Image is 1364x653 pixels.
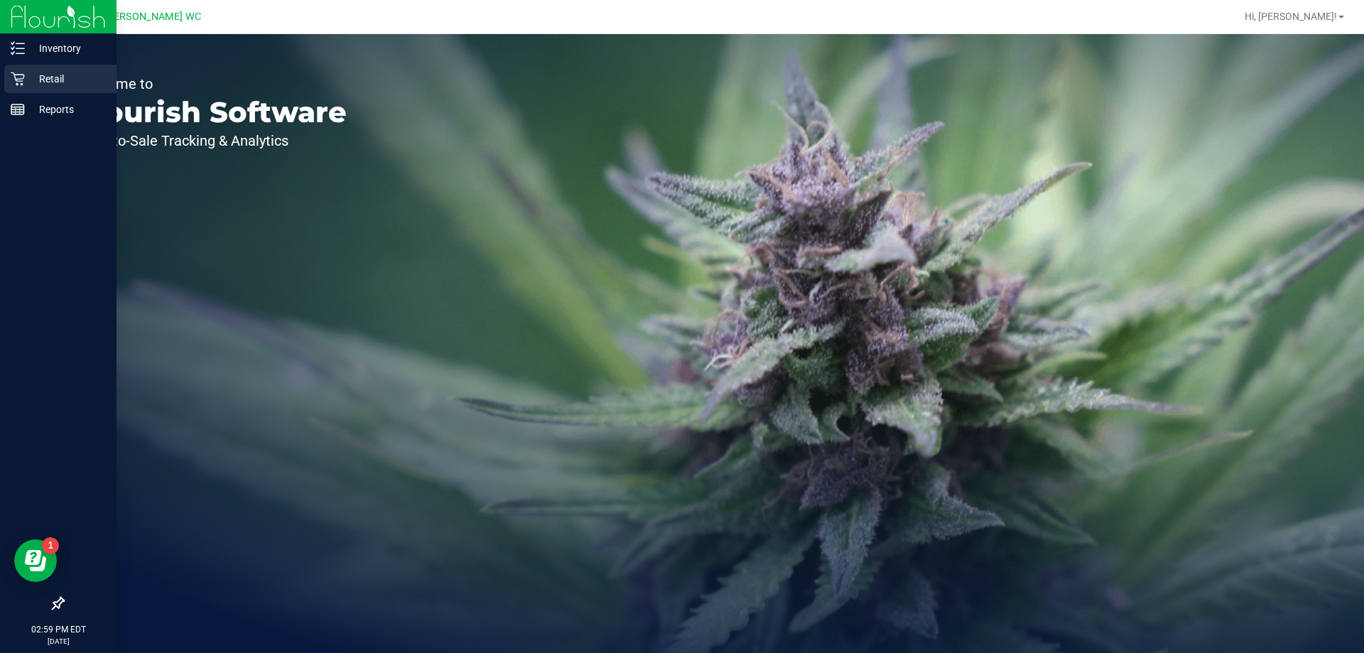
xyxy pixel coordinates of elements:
[25,70,110,87] p: Retail
[77,134,347,148] p: Seed-to-Sale Tracking & Analytics
[11,72,25,86] inline-svg: Retail
[14,539,57,582] iframe: Resource center
[25,101,110,118] p: Reports
[6,636,110,647] p: [DATE]
[1245,11,1337,22] span: Hi, [PERSON_NAME]!
[11,102,25,117] inline-svg: Reports
[6,623,110,636] p: 02:59 PM EDT
[11,41,25,55] inline-svg: Inventory
[89,11,201,23] span: St. [PERSON_NAME] WC
[42,537,59,554] iframe: Resource center unread badge
[25,40,110,57] p: Inventory
[77,98,347,126] p: Flourish Software
[77,77,347,91] p: Welcome to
